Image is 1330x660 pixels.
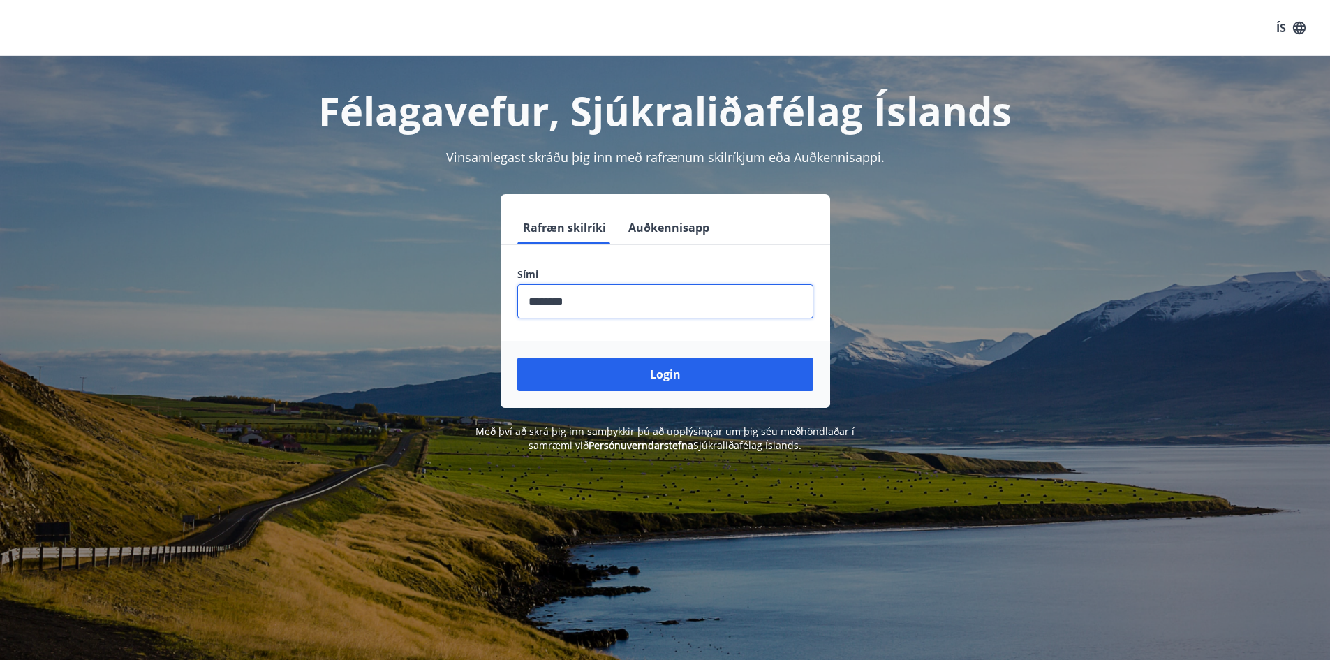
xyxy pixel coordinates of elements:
[475,425,855,452] span: Með því að skrá þig inn samþykkir þú að upplýsingar um þig séu meðhöndlaðar í samræmi við Sjúkral...
[446,149,885,166] span: Vinsamlegast skráðu þig inn með rafrænum skilríkjum eða Auðkennisappi.
[517,211,612,244] button: Rafræn skilríki
[1269,15,1313,41] button: ÍS
[179,84,1151,137] h1: Félagavefur, Sjúkraliðafélag Íslands
[517,267,813,281] label: Sími
[623,211,715,244] button: Auðkennisapp
[589,439,693,452] a: Persónuverndarstefna
[517,358,813,391] button: Login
